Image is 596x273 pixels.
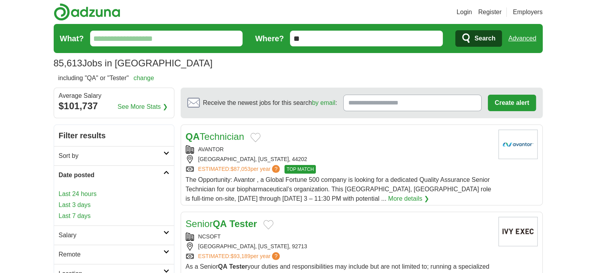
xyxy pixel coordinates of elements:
div: [GEOGRAPHIC_DATA], [US_STATE], 44202 [186,155,492,163]
strong: Tester [230,218,257,229]
a: change [134,75,154,81]
a: AVANTOR [198,146,224,152]
h2: including "QA" or "Tester" [58,73,154,83]
label: What? [60,33,84,44]
a: ESTIMATED:$93,189per year? [198,252,282,260]
div: [GEOGRAPHIC_DATA], [US_STATE], 92713 [186,242,492,251]
strong: Tester [229,263,248,270]
button: Create alert [488,95,536,111]
a: Date posted [54,165,174,185]
a: See More Stats ❯ [118,102,168,112]
strong: QA [186,131,200,142]
div: $101,737 [59,99,169,113]
a: Last 24 hours [59,189,169,199]
a: QATechnician [186,131,244,142]
h2: Remote [59,250,163,259]
h2: Sort by [59,151,163,161]
img: Company logo [498,217,538,246]
span: ? [272,165,280,173]
a: ESTIMATED:$87,053per year? [198,165,282,174]
strong: QA [218,263,227,270]
a: Login [457,7,472,17]
span: The Opportunity: Avantor , a Global Fortune 500 company is looking for a dedicated Quality Assura... [186,176,491,202]
a: Advanced [508,31,536,46]
a: Sort by [54,146,174,165]
div: Average Salary [59,93,169,99]
span: Search [475,31,495,46]
h1: Jobs in [GEOGRAPHIC_DATA] [54,58,213,68]
span: 85,613 [54,56,82,70]
a: Last 3 days [59,200,169,210]
a: SeniorQA Tester [186,218,257,229]
span: Receive the newest jobs for this search : [203,98,337,108]
a: Remote [54,245,174,264]
strong: QA [213,218,227,229]
div: NCSOFT [186,233,492,241]
img: Adzuna logo [54,3,120,21]
h2: Date posted [59,170,163,180]
a: Employers [513,7,543,17]
button: Search [455,30,502,47]
a: by email [312,99,335,106]
img: Avantor logo [498,130,538,159]
button: Add to favorite jobs [250,133,261,142]
span: $87,053 [230,166,250,172]
label: Where? [255,33,284,44]
h2: Filter results [54,125,174,146]
a: Last 7 days [59,211,169,221]
span: TOP MATCH [284,165,315,174]
button: Add to favorite jobs [263,220,274,229]
h2: Salary [59,231,163,240]
a: Register [478,7,502,17]
a: Salary [54,225,174,245]
span: ? [272,252,280,260]
a: More details ❯ [388,194,429,203]
span: $93,189 [230,253,250,259]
